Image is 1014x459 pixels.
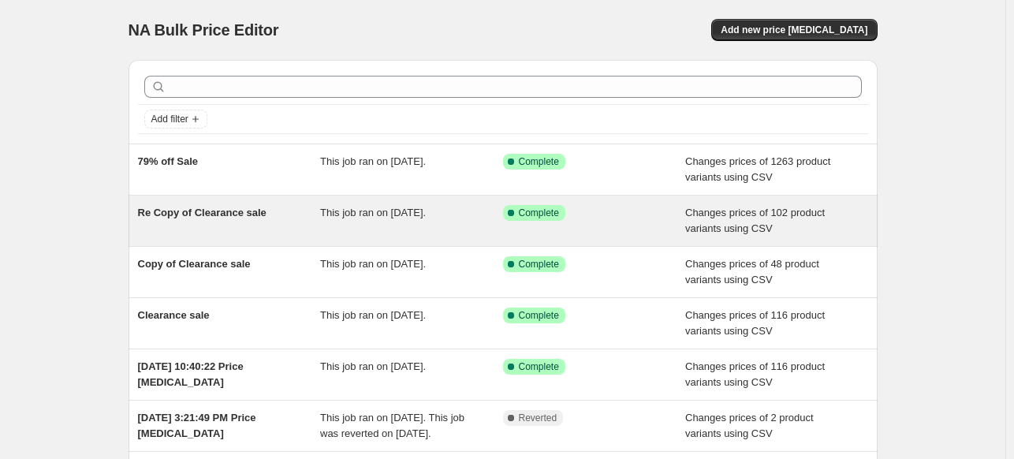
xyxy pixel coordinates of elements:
span: Complete [519,360,559,373]
span: This job ran on [DATE]. [320,360,426,372]
span: Changes prices of 116 product variants using CSV [685,360,825,388]
span: This job ran on [DATE]. [320,155,426,167]
span: Re Copy of Clearance sale [138,207,267,218]
span: Complete [519,155,559,168]
span: NA Bulk Price Editor [129,21,279,39]
span: Changes prices of 2 product variants using CSV [685,412,814,439]
span: [DATE] 3:21:49 PM Price [MEDICAL_DATA] [138,412,256,439]
span: Copy of Clearance sale [138,258,251,270]
span: Complete [519,309,559,322]
span: Clearance sale [138,309,210,321]
span: Complete [519,207,559,219]
span: Complete [519,258,559,271]
span: Changes prices of 116 product variants using CSV [685,309,825,337]
button: Add new price [MEDICAL_DATA] [711,19,877,41]
span: This job ran on [DATE]. This job was reverted on [DATE]. [320,412,464,439]
span: Reverted [519,412,557,424]
span: Changes prices of 1263 product variants using CSV [685,155,830,183]
span: [DATE] 10:40:22 Price [MEDICAL_DATA] [138,360,244,388]
span: 79% off Sale [138,155,199,167]
button: Add filter [144,110,207,129]
span: Changes prices of 48 product variants using CSV [685,258,819,285]
span: This job ran on [DATE]. [320,309,426,321]
span: This job ran on [DATE]. [320,258,426,270]
span: This job ran on [DATE]. [320,207,426,218]
span: Changes prices of 102 product variants using CSV [685,207,825,234]
span: Add new price [MEDICAL_DATA] [721,24,867,36]
span: Add filter [151,113,188,125]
